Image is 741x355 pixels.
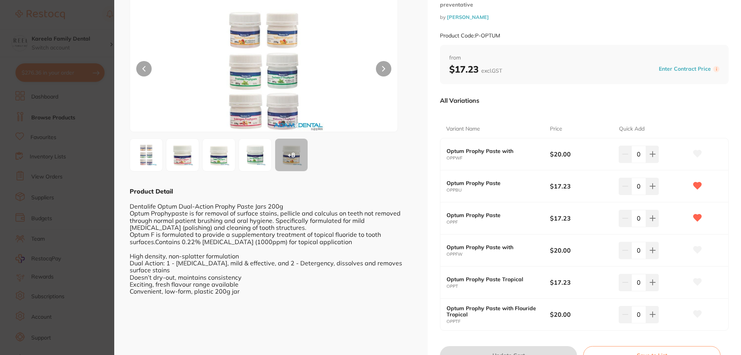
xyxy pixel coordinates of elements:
[447,188,550,193] small: OPPBU
[449,54,719,62] span: from
[481,67,502,74] span: excl. GST
[550,246,612,255] b: $20.00
[656,65,713,73] button: Enter Contract Price
[440,97,479,104] p: All Variations
[449,63,502,75] b: $17.23
[241,141,269,169] img: LmpwZw
[447,180,540,186] b: Optum Prophy Paste
[550,150,612,158] b: $20.00
[550,310,612,319] b: $20.00
[275,138,308,172] button: +8
[440,32,500,39] small: Product Code: P-OPTUM
[184,10,344,132] img: VU0uanBn
[447,220,550,225] small: OPPF
[550,125,562,133] p: Price
[447,244,540,250] b: Optum Prophy Paste with
[447,212,540,218] b: Optum Prophy Paste
[713,66,719,72] label: i
[619,125,645,133] p: Quick Add
[550,182,612,190] b: $17.23
[447,284,550,289] small: OPPT
[550,278,612,287] b: $17.23
[447,156,550,161] small: OPPWF
[275,139,308,171] div: + 8
[169,141,196,169] img: LmpwZw
[440,14,729,20] small: by
[447,305,540,318] b: Optum Prophy Paste with Flouride Tropical
[446,125,480,133] p: Variant Name
[440,2,729,8] small: preventative
[130,195,412,295] div: Dentalife Optum Dual-Action Prophy Paste Jars 200g Optum Prophypaste is for removal of surface st...
[447,252,550,257] small: OPPFW
[130,187,173,195] b: Product Detail
[447,148,540,154] b: Optum Prophy Paste with
[205,141,233,169] img: anBn
[550,214,612,223] b: $17.23
[447,276,540,282] b: Optum Prophy Paste Tropical
[447,14,489,20] a: [PERSON_NAME]
[132,141,160,169] img: VU0uanBn
[447,319,550,324] small: OPPTF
